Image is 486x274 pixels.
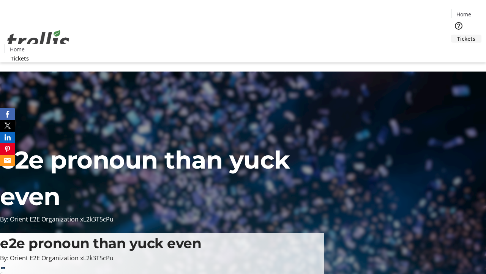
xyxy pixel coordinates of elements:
[456,10,471,18] span: Home
[451,43,466,58] button: Cart
[5,22,72,60] img: Orient E2E Organization xL2k3T5cPu's Logo
[451,10,476,18] a: Home
[5,45,29,53] a: Home
[451,18,466,33] button: Help
[5,54,35,62] a: Tickets
[11,54,29,62] span: Tickets
[10,45,25,53] span: Home
[451,35,481,43] a: Tickets
[457,35,475,43] span: Tickets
